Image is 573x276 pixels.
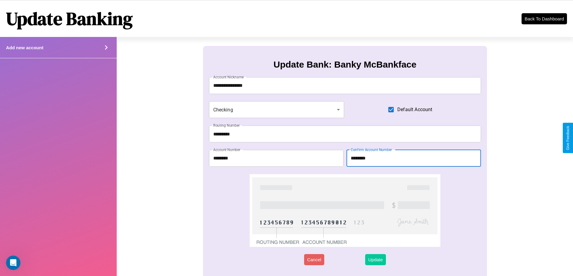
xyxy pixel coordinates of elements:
iframe: Intercom live chat [6,256,20,270]
button: Cancel [304,254,324,265]
label: Account Nickname [213,74,244,80]
label: Confirm Account Number [351,147,392,152]
img: check [250,174,440,247]
h3: Update Bank: Banky McBankface [273,59,416,70]
label: Account Number [213,147,240,152]
button: Update [365,254,386,265]
h1: Update Banking [6,6,133,31]
button: Back To Dashboard [522,13,567,24]
span: Default Account [397,106,432,113]
div: Give Feedback [566,126,570,150]
label: Routing Number [213,123,240,128]
h4: Add new account [6,45,43,50]
div: Checking [209,101,344,118]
